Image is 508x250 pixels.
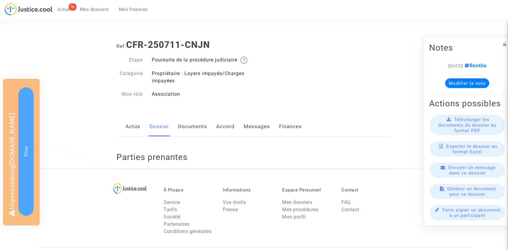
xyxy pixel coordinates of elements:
a: Partenaires [164,221,190,227]
span: Mes finances [119,7,148,12]
a: Accord [216,117,235,137]
span: Stop [23,146,29,157]
p: Espace Personnel [282,187,332,193]
div: Mon rôle [112,91,148,98]
span: Mes dossiers [80,7,109,12]
a: Conditions générales [164,228,211,234]
div: Propriétaire : Loyers impayés/Charges impayées [147,70,254,85]
a: Contact [341,207,359,212]
a: Société [164,214,181,220]
span: [[DATE]] [448,63,463,68]
span: Ref. [116,43,126,49]
a: FAQ [341,199,351,205]
img: jc-logo.svg [5,3,53,15]
a: Presse [223,207,238,212]
a: Tarifs [164,207,177,212]
a: Mes dossiers [282,199,312,205]
span: Actus [57,7,70,12]
a: Vos droits [223,199,246,205]
div: Impersonating [3,79,40,225]
span: Faire signer un document à un participant [442,207,501,218]
div: Poursuite de la procédure judiciaire [147,56,254,64]
a: Actus [125,117,140,137]
a: Mes finances [114,5,153,14]
a: Dossier [149,117,169,137]
h2: Parties prenantes [116,152,396,162]
span: Générer un document pour ce dossier [447,186,496,197]
span: Envoyer un message dans ce dossier [448,165,496,175]
a: Mes dossiers [75,5,114,14]
a: Mon profil [282,214,306,220]
a: Mes procédures [282,207,318,212]
h2: Actions possibles [429,98,505,108]
p: À Propos [164,187,214,193]
span: Rentila [463,62,487,68]
a: 7KActus [53,5,75,14]
div: 7K [69,3,77,11]
span: Télécharger les documents du dossier au format PDF [438,117,496,133]
p: Contact [341,187,392,193]
span: Exporter le dossier au format Excel [446,143,497,154]
button: Stop [18,87,34,216]
a: Documents [178,117,207,137]
a: Finances [279,117,302,137]
h2: Notes [429,42,505,53]
div: Catégorie [112,70,148,85]
div: Etape [112,56,148,64]
a: Service [164,199,180,205]
button: Modifier la note [445,78,489,88]
a: Messages [244,117,270,137]
img: logo-lg.svg [113,183,147,194]
img: help.svg [240,57,248,64]
div: Association [147,91,254,98]
p: Informations [223,187,273,193]
b: CFR-250711-CNJN [126,39,210,50]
